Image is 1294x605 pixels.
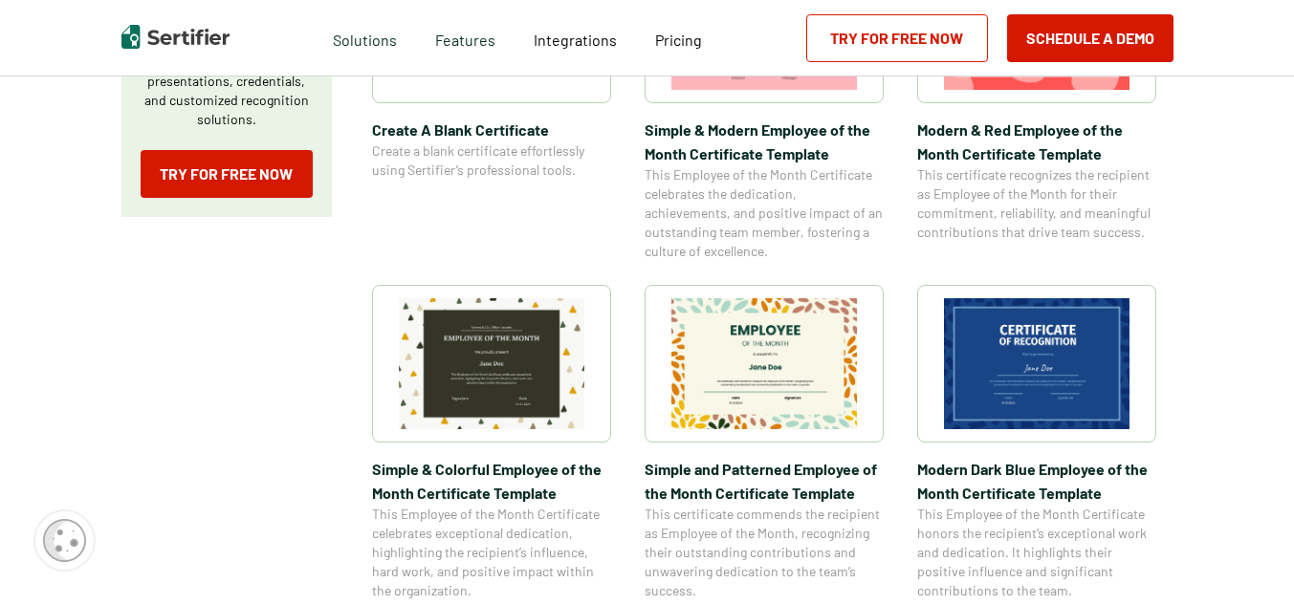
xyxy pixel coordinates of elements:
[917,285,1156,600] a: Modern Dark Blue Employee of the Month Certificate TemplateModern Dark Blue Employee of the Month...
[917,118,1156,165] span: Modern & Red Employee of the Month Certificate Template
[1007,14,1173,62] button: Schedule a Demo
[534,26,617,50] a: Integrations
[372,505,611,600] span: This Employee of the Month Certificate celebrates exceptional dedication, highlighting the recipi...
[372,285,611,600] a: Simple & Colorful Employee of the Month Certificate TemplateSimple & Colorful Employee of the Mon...
[645,505,884,600] span: This certificate commends the recipient as Employee of the Month, recognizing their outstanding c...
[645,457,884,505] span: Simple and Patterned Employee of the Month Certificate Template
[671,298,857,429] img: Simple and Patterned Employee of the Month Certificate Template
[141,150,313,198] a: Try for Free Now
[645,118,884,165] span: Simple & Modern Employee of the Month Certificate Template
[372,141,611,180] span: Create a blank certificate effortlessly using Sertifier’s professional tools.
[435,26,495,50] span: Features
[917,165,1156,242] span: This certificate recognizes the recipient as Employee of the Month for their commitment, reliabil...
[645,285,884,600] a: Simple and Patterned Employee of the Month Certificate TemplateSimple and Patterned Employee of t...
[655,26,702,50] a: Pricing
[333,26,397,50] span: Solutions
[534,31,617,49] span: Integrations
[917,457,1156,505] span: Modern Dark Blue Employee of the Month Certificate Template
[655,31,702,49] span: Pricing
[917,505,1156,600] span: This Employee of the Month Certificate honors the recipient’s exceptional work and dedication. It...
[43,519,86,562] img: Cookie Popup Icon
[141,33,313,129] p: Create a blank certificate with Sertifier for professional presentations, credentials, and custom...
[944,298,1130,429] img: Modern Dark Blue Employee of the Month Certificate Template
[372,457,611,505] span: Simple & Colorful Employee of the Month Certificate Template
[806,14,988,62] a: Try for Free Now
[645,165,884,261] span: This Employee of the Month Certificate celebrates the dedication, achievements, and positive impa...
[372,118,611,141] span: Create A Blank Certificate
[399,298,584,429] img: Simple & Colorful Employee of the Month Certificate Template
[121,25,230,49] img: Sertifier | Digital Credentialing Platform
